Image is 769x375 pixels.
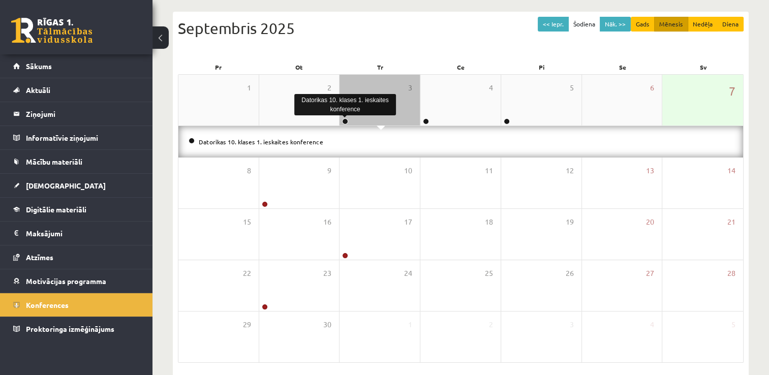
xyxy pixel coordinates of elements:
[323,319,331,330] span: 30
[327,82,331,93] span: 2
[243,319,251,330] span: 29
[650,82,654,93] span: 6
[420,60,501,74] div: Ce
[408,82,412,93] span: 3
[489,319,493,330] span: 2
[600,17,631,32] button: Nāk. >>
[26,61,52,71] span: Sākums
[13,150,140,173] a: Mācību materiāli
[26,126,140,149] legend: Informatīvie ziņojumi
[26,102,140,126] legend: Ziņojumi
[404,216,412,228] span: 17
[340,60,420,74] div: Tr
[646,216,654,228] span: 20
[13,293,140,317] a: Konferences
[582,60,663,74] div: Se
[631,17,655,32] button: Gads
[570,82,574,93] span: 5
[650,319,654,330] span: 4
[717,17,744,32] button: Diena
[688,17,718,32] button: Nedēļa
[13,269,140,293] a: Motivācijas programma
[729,82,735,100] span: 7
[26,276,106,286] span: Motivācijas programma
[501,60,582,74] div: Pi
[26,222,140,245] legend: Maksājumi
[247,82,251,93] span: 1
[247,165,251,176] span: 8
[485,216,493,228] span: 18
[26,253,53,262] span: Atzīmes
[13,245,140,269] a: Atzīmes
[323,268,331,279] span: 23
[243,216,251,228] span: 15
[404,165,412,176] span: 10
[731,319,735,330] span: 5
[408,319,412,330] span: 1
[538,17,569,32] button: << Iepr.
[26,300,69,309] span: Konferences
[566,268,574,279] span: 26
[13,174,140,197] a: [DEMOGRAPHIC_DATA]
[404,268,412,279] span: 24
[26,85,50,95] span: Aktuāli
[485,268,493,279] span: 25
[26,324,114,333] span: Proktoringa izmēģinājums
[566,216,574,228] span: 19
[13,102,140,126] a: Ziņojumi
[11,18,93,43] a: Rīgas 1. Tālmācības vidusskola
[13,222,140,245] a: Maksājumi
[570,319,574,330] span: 3
[646,165,654,176] span: 13
[243,268,251,279] span: 22
[294,94,396,115] div: Datorikas 10. klases 1. ieskaites konference
[323,216,331,228] span: 16
[178,60,259,74] div: Pr
[327,165,331,176] span: 9
[727,216,735,228] span: 21
[13,317,140,340] a: Proktoringa izmēģinājums
[26,157,82,166] span: Mācību materiāli
[13,54,140,78] a: Sākums
[727,165,735,176] span: 14
[13,78,140,102] a: Aktuāli
[178,17,744,40] div: Septembris 2025
[13,198,140,221] a: Digitālie materiāli
[485,165,493,176] span: 11
[26,205,86,214] span: Digitālie materiāli
[727,268,735,279] span: 28
[26,181,106,190] span: [DEMOGRAPHIC_DATA]
[568,17,600,32] button: Šodiena
[566,165,574,176] span: 12
[646,268,654,279] span: 27
[259,60,340,74] div: Ot
[489,82,493,93] span: 4
[654,17,688,32] button: Mēnesis
[663,60,744,74] div: Sv
[199,138,323,146] a: Datorikas 10. klases 1. ieskaites konference
[13,126,140,149] a: Informatīvie ziņojumi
